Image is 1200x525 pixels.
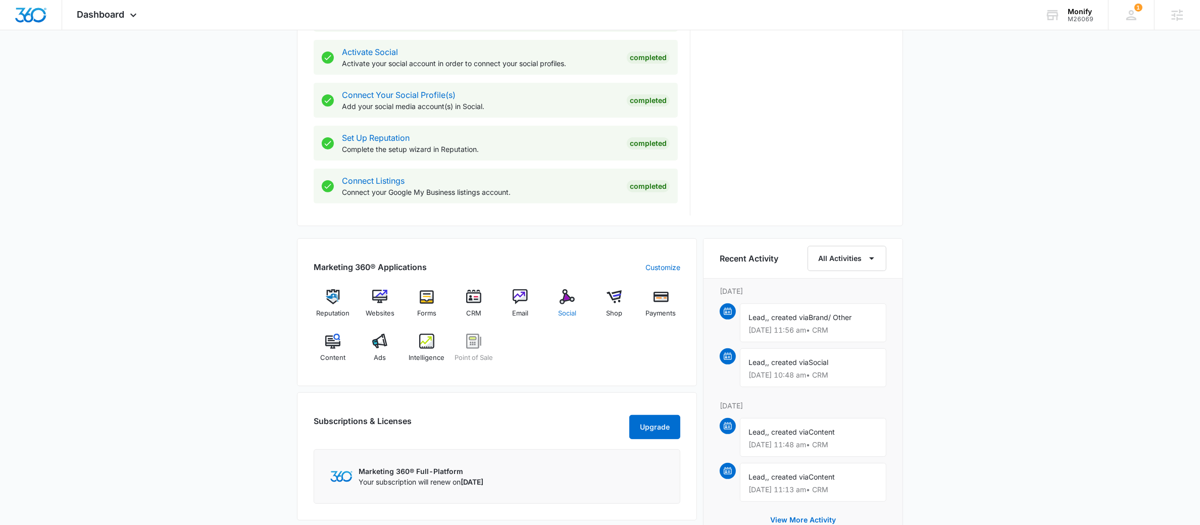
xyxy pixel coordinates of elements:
[454,289,493,326] a: CRM
[342,133,410,143] a: Set Up Reputation
[501,289,540,326] a: Email
[314,289,353,326] a: Reputation
[645,262,680,273] a: Customize
[748,441,878,448] p: [DATE] 11:48 am • CRM
[466,308,481,319] span: CRM
[748,313,767,322] span: Lead,
[627,94,670,107] div: Completed
[748,486,878,493] p: [DATE] 11:13 am • CRM
[1068,8,1093,16] div: account name
[417,308,436,319] span: Forms
[366,308,394,319] span: Websites
[720,252,778,265] h6: Recent Activity
[767,358,809,366] span: , created via
[627,51,670,64] div: Completed
[809,428,835,436] span: Content
[1134,4,1142,12] div: notifications count
[314,415,412,435] h2: Subscriptions & Licenses
[558,308,576,319] span: Social
[767,472,809,481] span: , created via
[1134,4,1142,12] span: 1
[455,353,493,363] span: Point of Sale
[512,308,528,319] span: Email
[342,47,398,57] a: Activate Social
[606,308,622,319] span: Shop
[409,353,444,363] span: Intelligence
[408,289,446,326] a: Forms
[809,313,852,322] span: Brand/ Other
[627,137,670,149] div: Completed
[808,246,886,271] button: All Activities
[361,289,399,326] a: Websites
[720,286,886,296] p: [DATE]
[330,471,353,482] img: Marketing 360 Logo
[359,477,483,487] p: Your subscription will renew on
[320,353,345,363] span: Content
[361,334,399,370] a: Ads
[767,428,809,436] span: , created via
[641,289,680,326] a: Payments
[748,372,878,379] p: [DATE] 10:48 am • CRM
[461,478,483,486] span: [DATE]
[809,358,828,366] span: Social
[767,313,809,322] span: , created via
[646,308,676,319] span: Payments
[748,358,767,366] span: Lead,
[548,289,587,326] a: Social
[595,289,634,326] a: Shop
[374,353,386,363] span: Ads
[316,308,349,319] span: Reputation
[342,101,619,112] p: Add your social media account(s) in Social.
[77,9,125,20] span: Dashboard
[809,472,835,481] span: Content
[408,334,446,370] a: Intelligence
[342,144,619,154] p: Complete the setup wizard in Reputation.
[629,415,680,439] button: Upgrade
[342,58,619,69] p: Activate your social account in order to connect your social profiles.
[314,261,427,273] h2: Marketing 360® Applications
[359,466,483,477] p: Marketing 360® Full-Platform
[342,187,619,197] p: Connect your Google My Business listings account.
[1068,16,1093,23] div: account id
[342,176,405,186] a: Connect Listings
[748,327,878,334] p: [DATE] 11:56 am • CRM
[748,472,767,481] span: Lead,
[314,334,353,370] a: Content
[748,428,767,436] span: Lead,
[720,400,886,411] p: [DATE]
[627,180,670,192] div: Completed
[454,334,493,370] a: Point of Sale
[342,90,456,100] a: Connect Your Social Profile(s)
